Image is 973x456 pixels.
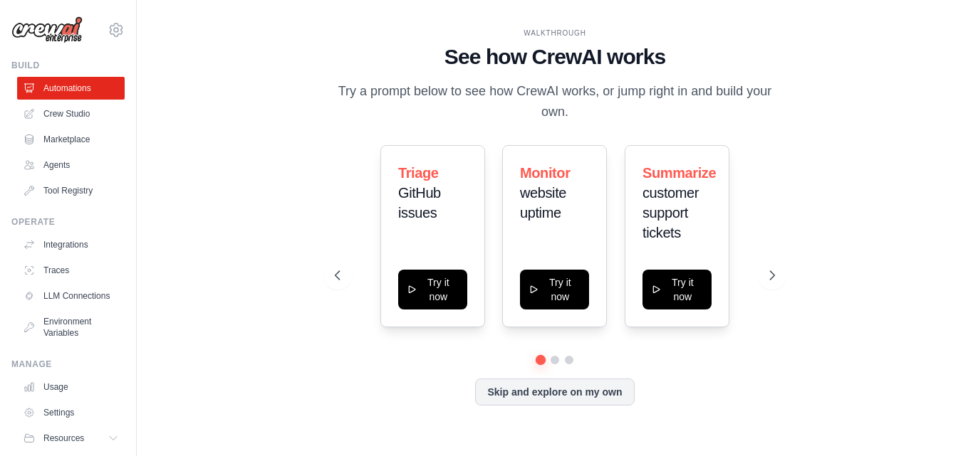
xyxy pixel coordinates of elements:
[398,185,441,221] span: GitHub issues
[43,433,84,444] span: Resources
[17,376,125,398] a: Usage
[17,154,125,176] a: Agents
[335,28,775,38] div: WALKTHROUGH
[520,185,566,221] span: website uptime
[11,16,83,43] img: Logo
[642,270,712,309] button: Try it now
[17,77,125,100] a: Automations
[398,270,467,309] button: Try it now
[11,359,125,370] div: Manage
[475,378,634,405] button: Skip and explore on my own
[335,44,775,70] h1: See how CrewAI works
[642,185,699,240] span: customer support tickets
[642,165,716,181] span: Summarize
[11,216,125,228] div: Operate
[520,270,589,309] button: Try it now
[17,102,125,125] a: Crew Studio
[17,128,125,151] a: Marketplace
[17,233,125,256] a: Integrations
[11,60,125,71] div: Build
[17,285,125,307] a: LLM Connections
[17,310,125,344] a: Environment Variables
[17,259,125,282] a: Traces
[398,165,439,181] span: Triage
[17,427,125,450] button: Resources
[335,81,775,123] p: Try a prompt below to see how CrewAI works, or jump right in and build your own.
[17,401,125,424] a: Settings
[17,179,125,202] a: Tool Registry
[520,165,571,181] span: Monitor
